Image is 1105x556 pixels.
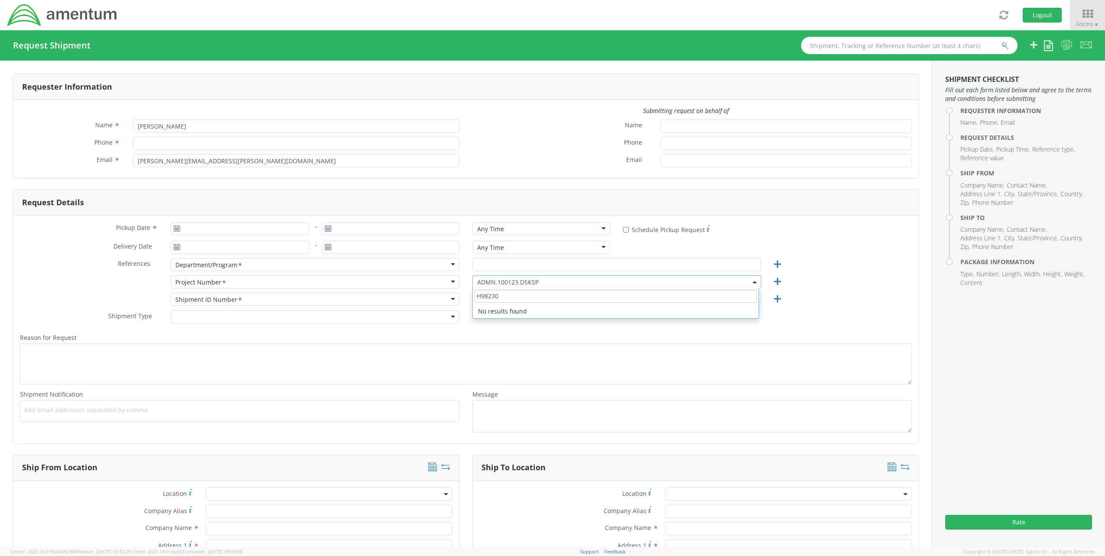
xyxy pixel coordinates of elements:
li: Phone Number [972,198,1013,207]
input: Shipment, Tracking or Reference Number (at least 4 chars) [801,37,1018,54]
a: Feedback [604,548,626,555]
span: ADMN.100123.DSKSP [477,278,756,286]
li: Country [1060,234,1083,242]
li: City [1004,190,1015,198]
li: Pickup Date [960,145,994,154]
span: Shipment Type [108,312,152,322]
li: Length [1002,270,1022,278]
div: Any Time [477,225,504,233]
li: Contact Name [1007,181,1047,190]
li: Address Line 1 [960,190,1002,198]
label: Schedule Pickup Request [623,224,710,234]
input: Schedule Pickup Request [623,227,629,233]
li: Number [976,270,1000,278]
li: City [1004,234,1015,242]
li: Reference type [1032,145,1075,154]
span: ▼ [1094,21,1099,28]
a: Support [580,548,599,555]
span: Email [97,155,113,164]
li: Height [1043,270,1062,278]
span: Company Name [145,524,192,532]
span: References [118,259,150,268]
img: dyn-intl-logo-049831509241104b2a82.png [6,3,118,27]
li: Weight [1064,270,1084,278]
h4: Request Details [960,134,1092,141]
span: Reason for Request [20,333,77,342]
li: Width [1024,270,1041,278]
li: State/Province [1018,234,1058,242]
li: State/Province [1018,190,1058,198]
div: Shipment ID Number [175,295,243,304]
button: Rate [945,515,1092,530]
span: Email [626,155,642,165]
span: Location [163,489,187,498]
li: Address Line 1 [960,234,1002,242]
i: Submitting request on behalf of [643,107,729,115]
h4: Requester Information [960,107,1092,114]
h3: Request Details [22,198,84,207]
span: master, [DATE] 10:42:29 [78,548,131,555]
span: Pickup Date [116,223,150,232]
li: Name [960,118,978,127]
span: Phone [94,138,113,146]
span: Forms [1076,20,1099,28]
li: Type [960,270,974,278]
span: Name [625,121,642,131]
span: Copyright © [DATE]-[DATE] Agistix Inc., All Rights Reserved [963,548,1095,555]
span: Company Name [605,524,651,532]
li: Company Name [960,181,1005,190]
span: Add email addresses separated by comma [24,406,456,414]
li: Reference value [960,154,1004,162]
h3: Requester Information [22,83,112,91]
li: Zip [960,242,970,251]
span: ADMN.100123.DSKSP [472,275,761,288]
li: Contact Name [1007,225,1047,234]
li: Phone Number [972,242,1013,251]
h4: Ship From [960,170,1092,176]
li: Zip [960,198,970,207]
span: Address 1 [617,541,646,550]
span: Location [622,489,646,498]
h4: Request Shipment [13,41,90,50]
li: Email [1001,118,1015,127]
li: No results found [473,304,759,318]
h3: Ship To Location [481,463,546,472]
li: Phone [980,118,998,127]
span: Company Alias [604,507,646,515]
h4: Package Information [960,259,1092,265]
span: Address 1 [158,541,187,550]
div: Department/Program [175,261,243,270]
h3: Shipment Checklist [945,76,1092,84]
li: Country [1060,190,1083,198]
span: Name [95,121,113,129]
span: Company Alias [144,507,187,515]
span: Fill out each form listed below and agree to the terms and conditions before submitting [945,86,1092,103]
span: Server: 2025.16.0-9544af67660 [10,548,131,555]
div: Any Time [477,243,504,252]
span: Message [472,390,498,398]
span: Client: 2025.14.0-db4321d [132,548,242,555]
li: Pickup Time [996,145,1030,154]
div: Project Number [175,278,227,287]
li: Company Name [960,225,1005,234]
span: Phone [624,138,642,148]
span: Shipment Notification [20,390,83,398]
h3: Ship From Location [22,463,97,472]
span: master, [DATE] 09:59:06 [190,548,242,555]
h4: Ship To [960,214,1092,221]
li: Content [960,278,982,287]
button: Logout [1023,8,1062,23]
span: Delivery Date [113,242,152,252]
